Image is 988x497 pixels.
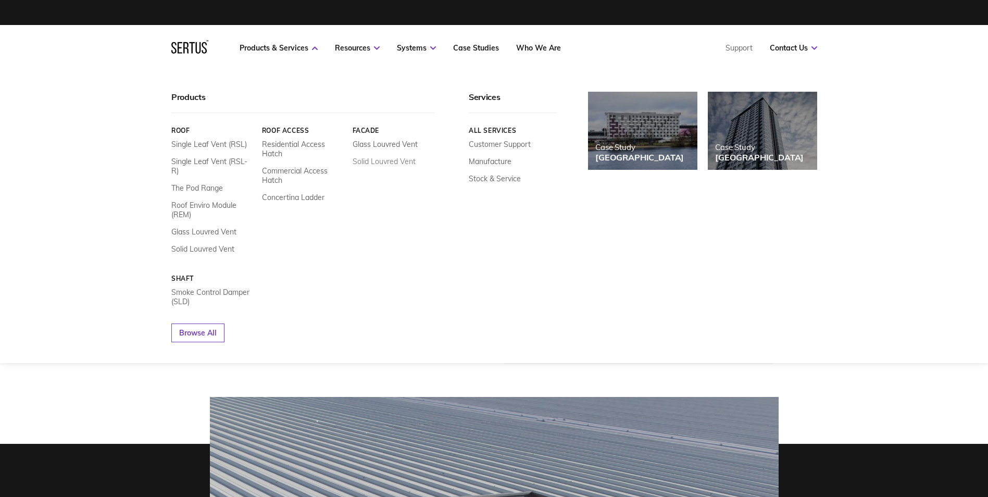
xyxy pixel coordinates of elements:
a: Manufacture [469,157,511,166]
a: Products & Services [240,43,318,53]
a: Residential Access Hatch [261,140,344,158]
a: Case Studies [453,43,499,53]
a: Roof [171,127,254,134]
a: Contact Us [770,43,817,53]
div: Case Study [715,142,804,152]
a: Solid Louvred Vent [352,157,415,166]
a: Solid Louvred Vent [171,244,234,254]
a: Systems [397,43,436,53]
div: Services [469,92,557,113]
div: [GEOGRAPHIC_DATA] [715,152,804,163]
a: The Pod Range [171,183,223,193]
a: Browse All [171,324,224,342]
a: Roof Enviro Module (REM) [171,201,254,219]
a: Single Leaf Vent (RSL-R) [171,157,254,176]
a: Case Study[GEOGRAPHIC_DATA] [708,92,817,170]
a: Case Study[GEOGRAPHIC_DATA] [588,92,697,170]
a: Single Leaf Vent (RSL) [171,140,247,149]
a: Roof Access [261,127,344,134]
a: Commercial Access Hatch [261,166,344,185]
iframe: Chat Widget [936,447,988,497]
a: Shaft [171,275,254,282]
a: Glass Louvred Vent [171,227,236,237]
a: Customer Support [469,140,531,149]
div: [GEOGRAPHIC_DATA] [595,152,684,163]
a: Who We Are [516,43,561,53]
a: All services [469,127,557,134]
a: Support [726,43,753,53]
a: Smoke Control Damper (SLD) [171,288,254,306]
div: Case Study [595,142,684,152]
a: Facade [352,127,435,134]
a: Stock & Service [469,174,521,183]
a: Concertina Ladder [261,193,324,202]
a: Resources [335,43,380,53]
a: Glass Louvred Vent [352,140,417,149]
div: Products [171,92,435,113]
